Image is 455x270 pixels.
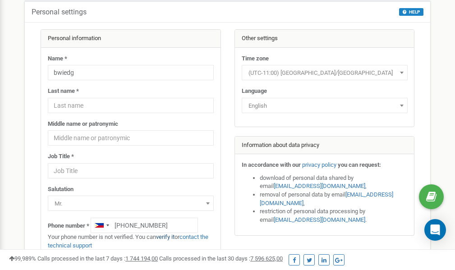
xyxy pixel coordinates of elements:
[159,255,283,262] span: Calls processed in the last 30 days :
[48,87,79,96] label: Last name *
[51,197,211,210] span: Mr.
[260,191,393,206] a: [EMAIL_ADDRESS][DOMAIN_NAME]
[245,100,404,112] span: English
[242,65,408,80] span: (UTC-11:00) Pacific/Midway
[424,219,446,241] div: Open Intercom Messenger
[245,67,404,79] span: (UTC-11:00) Pacific/Midway
[91,218,198,233] input: +1-800-555-55-55
[48,185,74,194] label: Salutation
[235,30,414,48] div: Other settings
[125,255,158,262] u: 1 744 194,00
[260,174,408,191] li: download of personal data shared by email ,
[48,196,214,211] span: Mr.
[32,8,87,16] h5: Personal settings
[242,98,408,113] span: English
[274,183,365,189] a: [EMAIL_ADDRESS][DOMAIN_NAME]
[48,120,118,128] label: Middle name or patronymic
[274,216,365,223] a: [EMAIL_ADDRESS][DOMAIN_NAME]
[156,233,175,240] a: verify it
[48,233,208,249] a: contact the technical support
[399,8,423,16] button: HELP
[242,55,269,63] label: Time zone
[48,55,67,63] label: Name *
[48,152,74,161] label: Job Title *
[48,65,214,80] input: Name
[48,233,214,250] p: Your phone number is not verified. You can or
[48,98,214,113] input: Last name
[48,222,89,230] label: Phone number *
[91,218,112,233] div: Telephone country code
[235,137,414,155] div: Information about data privacy
[48,163,214,178] input: Job Title
[37,255,158,262] span: Calls processed in the last 7 days :
[250,255,283,262] u: 7 596 625,00
[242,87,267,96] label: Language
[260,207,408,224] li: restriction of personal data processing by email .
[242,161,301,168] strong: In accordance with our
[260,191,408,207] li: removal of personal data by email ,
[302,161,336,168] a: privacy policy
[9,255,36,262] span: 99,989%
[48,130,214,146] input: Middle name or patronymic
[41,30,221,48] div: Personal information
[338,161,381,168] strong: you can request:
